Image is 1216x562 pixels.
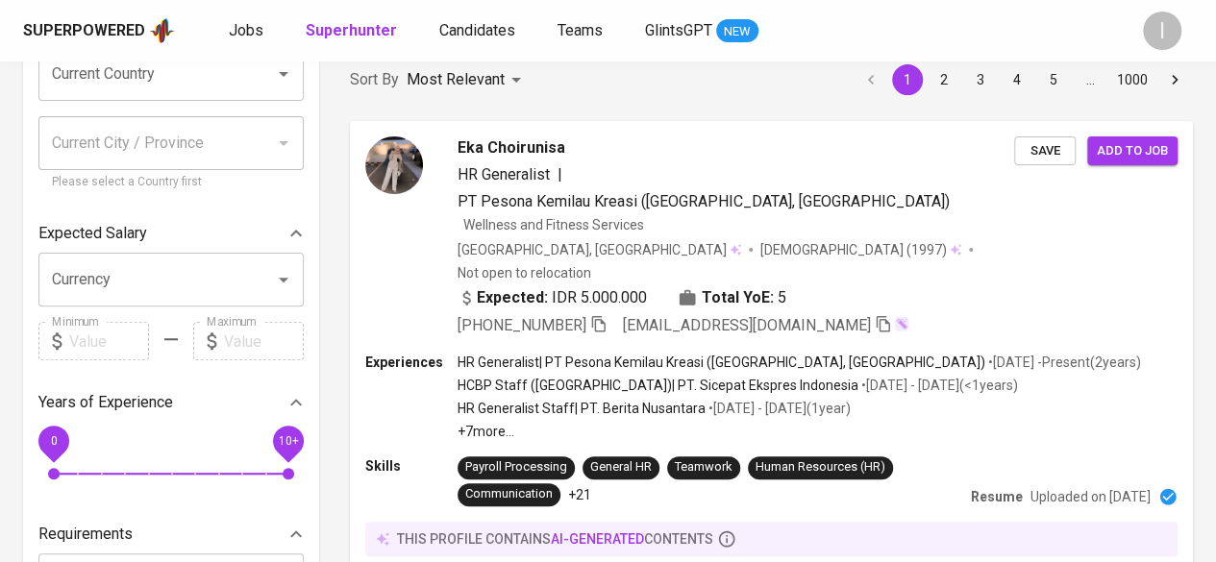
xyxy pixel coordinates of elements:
span: AI-generated [551,531,644,547]
button: Open [270,266,297,293]
a: Teams [558,19,607,43]
div: Requirements [38,515,304,553]
p: Please select a Country first [52,173,290,192]
nav: pagination navigation [853,64,1193,95]
span: Wellness and Fitness Services [463,217,644,232]
span: [PHONE_NUMBER] [458,316,586,334]
p: HR Generalist | PT Pesona Kemilau Kreasi ([GEOGRAPHIC_DATA], [GEOGRAPHIC_DATA]) [458,353,985,372]
span: 5 [778,286,786,309]
div: General HR [590,458,652,476]
a: Candidates [439,19,519,43]
span: Jobs [229,21,263,39]
div: Communication [465,485,553,503]
span: Teams [558,21,603,39]
div: Teamwork [675,458,732,476]
button: Go to page 2 [929,64,959,95]
input: Value [224,322,304,360]
div: Most Relevant [407,62,528,98]
button: page 1 [892,64,923,95]
button: Save [1014,136,1076,166]
p: Requirements [38,523,133,546]
button: Go to page 4 [1002,64,1032,95]
button: Go to next page [1159,64,1190,95]
span: PT Pesona Kemilau Kreasi ([GEOGRAPHIC_DATA], [GEOGRAPHIC_DATA]) [458,192,950,210]
b: Superhunter [306,21,397,39]
a: Jobs [229,19,267,43]
span: | [558,163,562,186]
div: Superpowered [23,20,145,42]
p: this profile contains contents [397,529,713,549]
div: Years of Experience [38,383,304,422]
a: Superhunter [306,19,401,43]
p: Resume [971,487,1023,506]
p: HCBP Staff ([GEOGRAPHIC_DATA]) | PT. Sicepat Ekspres Indonesia [458,376,858,395]
div: Payroll Processing [465,458,567,476]
p: Most Relevant [407,68,505,91]
span: NEW [716,22,758,41]
button: Go to page 1000 [1111,64,1154,95]
span: Add to job [1097,140,1168,162]
p: Years of Experience [38,391,173,414]
p: • [DATE] - [DATE] ( <1 years ) [858,376,1018,395]
b: Expected: [477,286,548,309]
input: Value [69,322,149,360]
button: Add to job [1087,136,1178,166]
span: [EMAIL_ADDRESS][DOMAIN_NAME] [623,316,871,334]
p: Not open to relocation [458,263,591,282]
b: Total YoE: [702,286,774,309]
div: (1997) [760,240,961,259]
div: I [1143,12,1181,50]
p: Expected Salary [38,222,147,245]
div: [GEOGRAPHIC_DATA], [GEOGRAPHIC_DATA] [458,240,741,259]
p: +7 more ... [458,422,1141,441]
a: GlintsGPT NEW [645,19,758,43]
p: Uploaded on [DATE] [1030,487,1151,506]
span: [DEMOGRAPHIC_DATA] [760,240,906,259]
span: Candidates [439,21,515,39]
span: Save [1024,140,1066,162]
p: Sort By [350,68,399,91]
span: 0 [50,434,57,448]
div: Expected Salary [38,214,304,253]
p: HR Generalist Staff | PT. Berita Nusantara [458,399,706,418]
div: IDR 5.000.000 [458,286,647,309]
span: Eka Choirunisa [458,136,565,159]
span: 10+ [278,434,298,448]
div: … [1075,70,1105,89]
button: Go to page 3 [965,64,996,95]
p: Experiences [365,353,458,372]
div: Human Resources (HR) [756,458,885,476]
img: edffa187e7f4c4b34104248f81c75c6e.jpg [365,136,423,194]
p: • [DATE] - [DATE] ( 1 year ) [706,399,851,418]
p: • [DATE] - Present ( 2 years ) [985,353,1141,372]
button: Open [270,61,297,87]
span: GlintsGPT [645,21,712,39]
p: +21 [568,485,591,504]
span: HR Generalist [458,165,550,183]
a: Superpoweredapp logo [23,16,175,45]
img: magic_wand.svg [894,316,909,331]
p: Skills [365,456,458,476]
img: app logo [149,16,175,45]
button: Go to page 5 [1038,64,1069,95]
